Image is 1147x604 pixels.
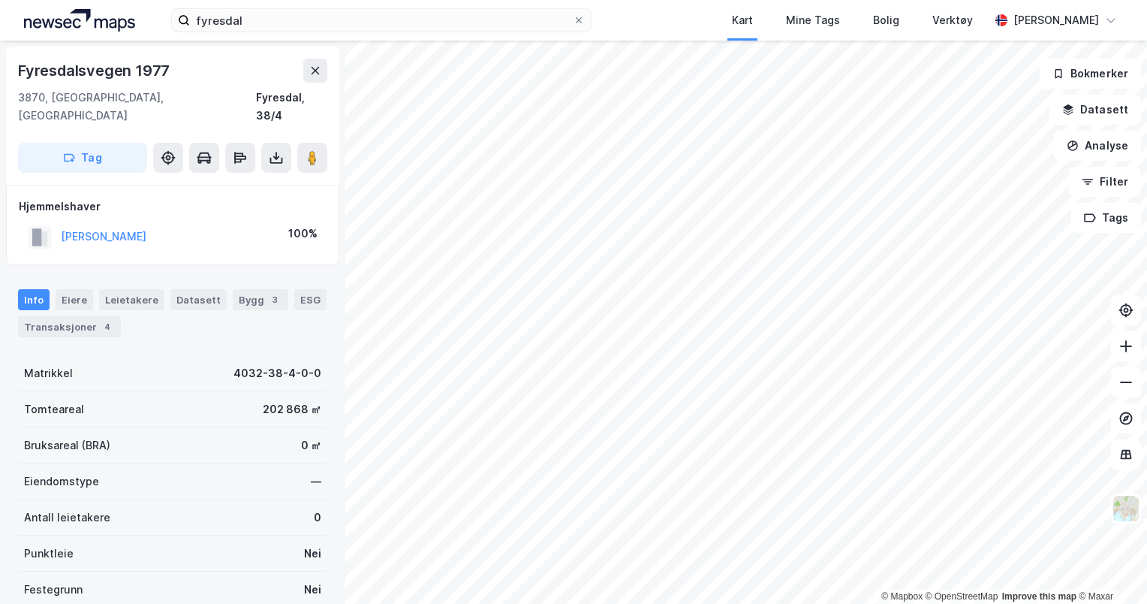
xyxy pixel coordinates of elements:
div: Tomteareal [24,400,84,418]
button: Filter [1069,167,1141,197]
div: Matrikkel [24,364,73,382]
div: Transaksjoner [18,316,121,337]
button: Datasett [1049,95,1141,125]
div: 100% [288,225,318,243]
div: 4032-38-4-0-0 [233,364,321,382]
iframe: Chat Widget [1072,532,1147,604]
div: 202 868 ㎡ [263,400,321,418]
div: Bolig [873,11,899,29]
div: Fyresdalsvegen 1977 [18,59,173,83]
div: 0 ㎡ [301,436,321,455]
div: Punktleie [24,545,74,563]
div: Kontrollprogram for chat [1072,532,1147,604]
div: [PERSON_NAME] [1013,11,1099,29]
div: Hjemmelshaver [19,198,327,216]
div: Eiere [56,289,93,310]
div: Fyresdal, 38/4 [256,89,327,125]
div: Antall leietakere [24,509,110,527]
button: Tag [18,143,147,173]
div: Mine Tags [786,11,840,29]
button: Analyse [1054,131,1141,161]
img: Z [1112,494,1140,523]
div: Eiendomstype [24,473,99,491]
div: 3870, [GEOGRAPHIC_DATA], [GEOGRAPHIC_DATA] [18,89,256,125]
a: Improve this map [1002,591,1076,602]
div: Kart [732,11,753,29]
div: 3 [267,292,282,307]
a: OpenStreetMap [926,591,998,602]
button: Bokmerker [1040,59,1141,89]
div: Leietakere [99,289,164,310]
div: Nei [304,545,321,563]
div: Datasett [170,289,227,310]
div: Verktøy [932,11,973,29]
div: Nei [304,581,321,599]
div: Bruksareal (BRA) [24,436,110,455]
div: 0 [314,509,321,527]
img: logo.a4113a55bc3d86da70a041830d287a7e.svg [24,9,135,32]
div: Info [18,289,50,310]
a: Mapbox [881,591,923,602]
button: Tags [1071,203,1141,233]
div: Festegrunn [24,581,83,599]
div: ESG [294,289,327,310]
div: — [311,473,321,491]
div: 4 [100,319,115,334]
input: Søk på adresse, matrikkel, gårdeiere, leietakere eller personer [190,9,573,32]
div: Bygg [233,289,288,310]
